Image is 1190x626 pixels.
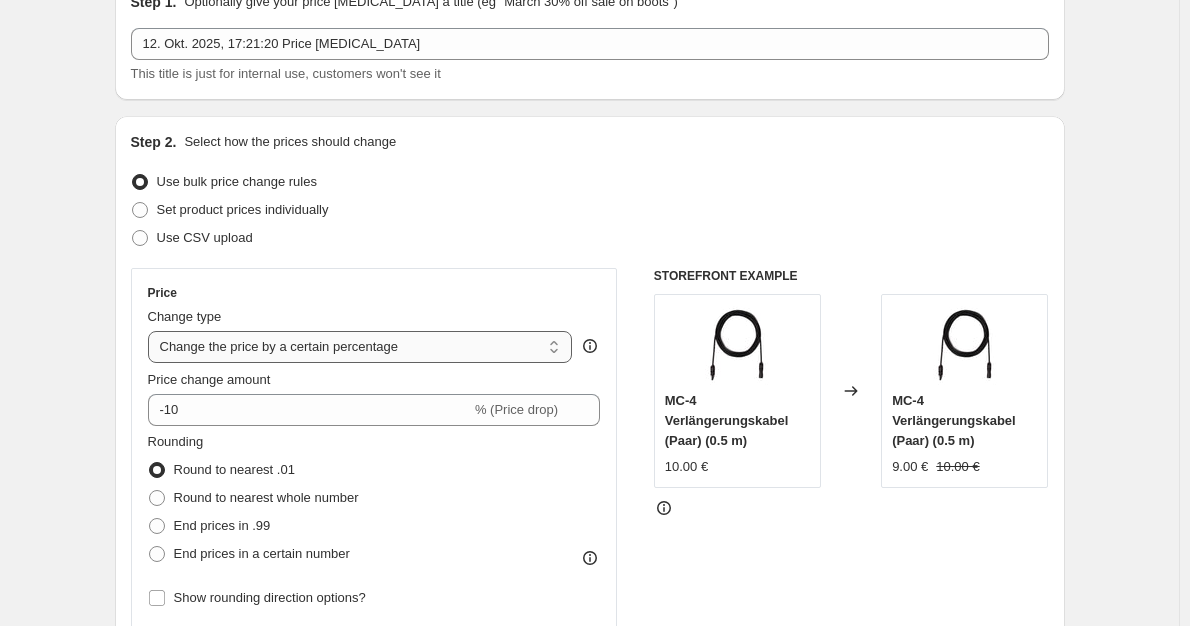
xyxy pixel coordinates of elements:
[892,457,928,477] div: 9.00 €
[665,393,789,448] span: MC-4 Verlängerungskabel (Paar) (0.5 m)
[131,66,441,81] span: This title is just for internal use, customers won't see it
[148,309,222,324] span: Change type
[157,174,317,189] span: Use bulk price change rules
[184,132,396,152] p: Select how the prices should change
[475,402,558,417] span: % (Price drop)
[148,434,204,449] span: Rounding
[892,393,1016,448] span: MC-4 Verlängerungskabel (Paar) (0.5 m)
[665,457,708,477] div: 10.00 €
[157,230,253,245] span: Use CSV upload
[131,132,177,152] h2: Step 2.
[174,462,295,477] span: Round to nearest .01
[131,28,1049,60] input: 30% off holiday sale
[174,546,350,561] span: End prices in a certain number
[174,590,366,605] span: Show rounding direction options?
[580,336,600,356] div: help
[925,305,1005,385] img: kabel.3_1_80x.webp
[174,518,271,533] span: End prices in .99
[157,202,329,217] span: Set product prices individually
[148,394,471,426] input: -15
[148,372,271,387] span: Price change amount
[654,268,1049,284] h6: STOREFRONT EXAMPLE
[697,305,777,385] img: kabel.3_1_80x.webp
[174,490,359,505] span: Round to nearest whole number
[148,285,177,301] h3: Price
[936,457,979,477] strike: 10.00 €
